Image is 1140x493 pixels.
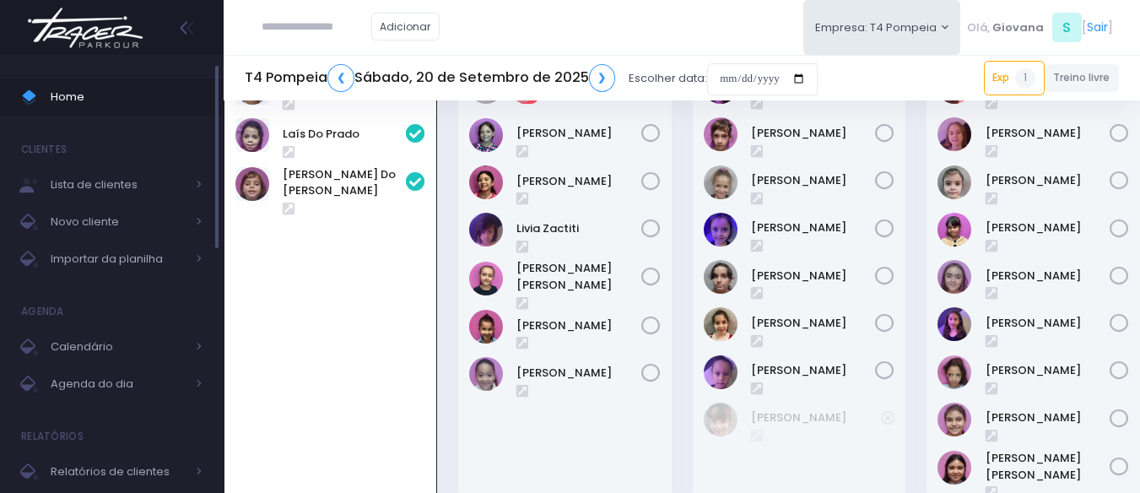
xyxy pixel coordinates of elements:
span: Novo cliente [51,211,186,233]
img: Naya R. H. Miranda [704,355,737,389]
img: Cecília Mello [704,165,737,199]
a: ❯ [589,64,616,92]
img: Maria eduarda comparsi nunes [704,307,737,341]
img: Maria Fernanda Di Bastiani [937,451,971,485]
a: [PERSON_NAME] [516,317,641,334]
img: Helena Mendes Leone [704,213,737,246]
a: Sair [1087,19,1108,36]
a: [PERSON_NAME] [751,172,876,189]
img: Isabella Calvo [937,307,971,341]
img: Luiza Lobello Demônaco [704,260,737,294]
span: Importar da planilha [51,248,186,270]
span: Agenda do dia [51,373,186,395]
a: [PERSON_NAME] [PERSON_NAME] [986,450,1110,483]
img: Sofia Sandes [469,357,503,391]
div: Escolher data: [245,59,818,98]
span: Giovana [992,19,1044,36]
a: [PERSON_NAME] [751,125,876,142]
a: [PERSON_NAME] [516,125,641,142]
span: Calendário [51,336,186,358]
a: [PERSON_NAME] [751,315,876,332]
span: Home [51,86,203,108]
a: [PERSON_NAME] [986,409,1110,426]
a: [PERSON_NAME] [986,362,1110,379]
a: [PERSON_NAME] [516,365,641,382]
a: Livia Zactiti [516,220,641,237]
a: [PERSON_NAME] [986,315,1110,332]
span: Relatórios de clientes [51,461,186,483]
span: Lista de clientes [51,174,186,196]
a: [PERSON_NAME] Do [PERSON_NAME] [283,166,406,199]
a: [PERSON_NAME] [PERSON_NAME] [516,260,641,293]
a: [PERSON_NAME] [751,409,882,426]
a: [PERSON_NAME] [986,125,1110,142]
div: [ ] [960,8,1119,46]
img: Carmen Borga Le Guevellou [704,117,737,151]
span: S [1052,13,1082,42]
img: Livia Zactiti Jobim [469,213,503,246]
img: Brunna Mateus De Paulo Alves [937,165,971,199]
a: Laís Do Prado [283,126,406,143]
img: Eloah Meneguim Tenorio [937,260,971,294]
a: [PERSON_NAME] [986,172,1110,189]
img: STELLA ARAUJO LAGUNA [469,310,503,344]
img: Helena Zanchetta [704,403,737,436]
a: [PERSON_NAME] [751,362,876,379]
img: Aurora Andreoni Mello [937,117,971,151]
img: Irene Zylbersztajn de Sá [469,118,503,152]
h4: Clientes [21,133,67,166]
a: Treino livre [1045,64,1120,92]
img: Maria Júlia Santos Spada [469,262,503,295]
img: Laís do Prado Pereira Alves [235,118,269,152]
img: Clarice Lopes [937,213,971,246]
span: 1 [1015,68,1035,89]
a: ❮ [327,64,354,92]
a: [PERSON_NAME] [751,219,876,236]
img: Julia Pinotti [937,355,971,389]
a: [PERSON_NAME] [516,173,641,190]
a: Adicionar [371,13,440,41]
img: Júlia Festa Tognasca [937,403,971,436]
h4: Relatórios [21,420,84,453]
a: [PERSON_NAME] [751,268,876,284]
a: [PERSON_NAME] [986,268,1110,284]
a: [PERSON_NAME] [986,219,1110,236]
h4: Agenda [21,295,64,328]
img: Isabela Sandes [469,165,503,199]
h5: T4 Pompeia Sábado, 20 de Setembro de 2025 [245,64,615,92]
img: Luísa do Prado Pereira Alves [235,167,269,201]
span: Olá, [967,19,990,36]
a: Exp1 [984,61,1045,95]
